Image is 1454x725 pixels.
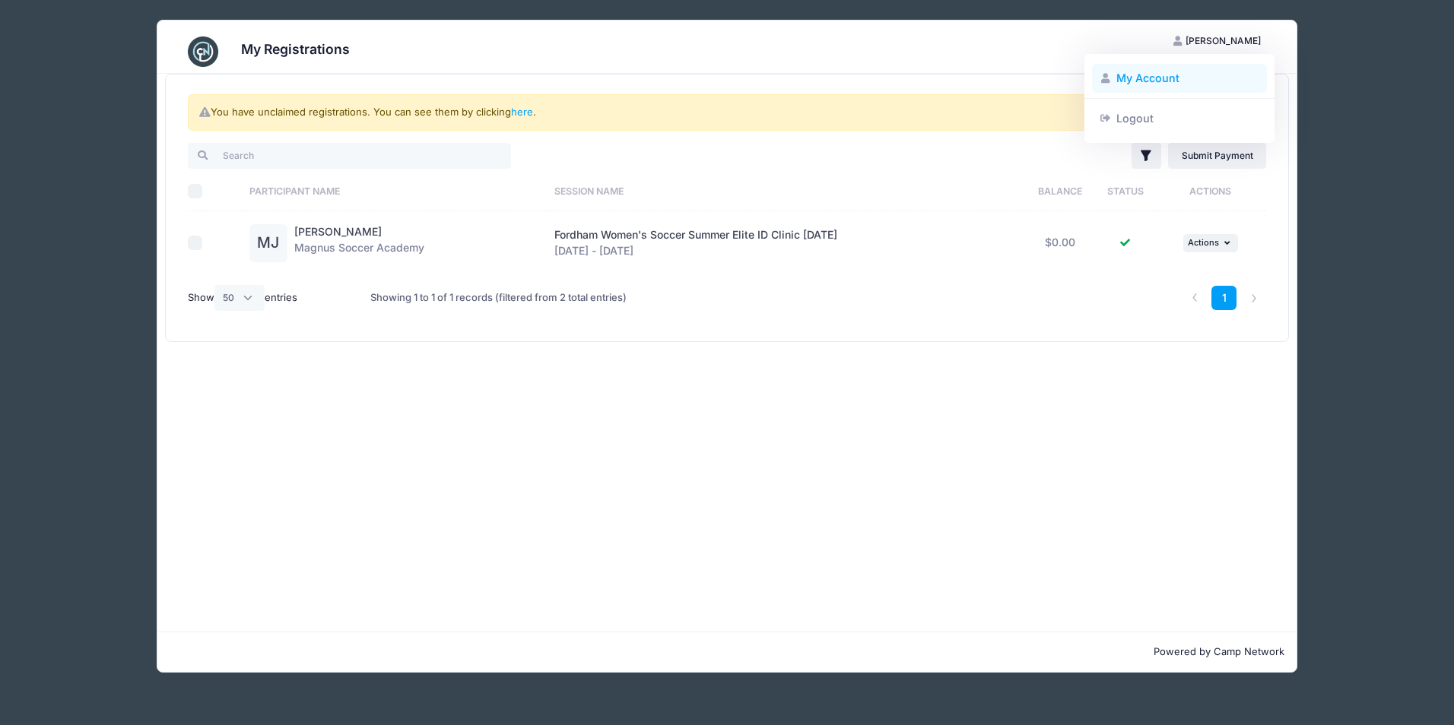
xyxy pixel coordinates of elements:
th: Balance: activate to sort column ascending [1024,171,1096,211]
a: MJ [249,237,287,250]
td: $0.00 [1024,211,1096,274]
div: Magnus Soccer Academy [294,224,424,262]
button: Actions [1183,234,1238,252]
div: [DATE] - [DATE] [554,227,1017,259]
a: [PERSON_NAME] [294,225,382,238]
button: [PERSON_NAME] [1160,28,1275,54]
span: Actions [1188,237,1219,248]
label: Show entries [188,285,297,311]
span: Fordham Women's Soccer Summer Elite ID Clinic [DATE] [554,228,837,241]
th: Session Name: activate to sort column ascending [547,171,1024,211]
h3: My Registrations [241,41,350,57]
input: Search [188,143,511,169]
a: here [511,106,533,118]
a: My Account [1092,64,1268,93]
p: Powered by Camp Network [170,644,1284,660]
th: Participant Name: activate to sort column ascending [242,171,547,211]
div: [PERSON_NAME] [1084,54,1275,143]
div: MJ [249,224,287,262]
select: Showentries [214,285,265,311]
th: Select All [188,171,242,211]
a: Submit Payment [1168,143,1266,169]
a: 1 [1211,286,1237,311]
th: Status: activate to sort column ascending [1096,171,1154,211]
img: CampNetwork [188,36,218,67]
th: Actions: activate to sort column ascending [1154,171,1266,211]
a: Logout [1092,103,1268,132]
div: You have unclaimed registrations. You can see them by clicking . [188,94,1266,131]
span: [PERSON_NAME] [1186,35,1261,46]
div: Showing 1 to 1 of 1 records (filtered from 2 total entries) [370,280,627,315]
